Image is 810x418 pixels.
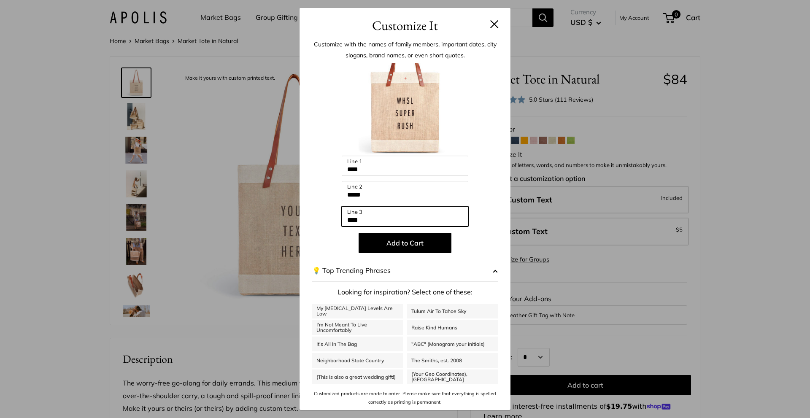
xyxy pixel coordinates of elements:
[407,353,498,368] a: The Smiths, est. 2008
[359,63,451,156] img: customizer-prod
[407,304,498,318] a: Tulum Air To Tahoe Sky
[359,233,451,253] button: Add to Cart
[407,369,498,384] a: (Your Geo Coordinates), [GEOGRAPHIC_DATA]
[312,39,498,61] p: Customize with the names of family members, important dates, city slogans, brand names, or even s...
[312,337,403,351] a: It's All In The Bag
[312,286,498,299] p: Looking for inspiration? Select one of these:
[312,260,498,282] button: 💡 Top Trending Phrases
[312,389,498,407] p: Customized products are made to order. Please make sure that everything is spelled correctly as p...
[312,353,403,368] a: Neighborhood State Country
[312,369,403,384] a: (This is also a great wedding gift!)
[312,16,498,35] h3: Customize It
[407,320,498,335] a: Raise Kind Humans
[312,320,403,335] a: I'm Not Meant To Live Uncomfortably
[312,304,403,318] a: My [MEDICAL_DATA] Levels Are Low
[407,337,498,351] a: "ABC" (Monogram your initials)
